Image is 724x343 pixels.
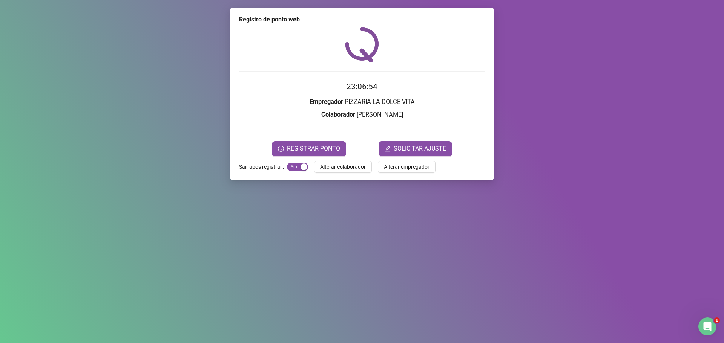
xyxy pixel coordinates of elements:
span: edit [385,146,391,152]
img: QRPoint [345,27,379,62]
span: REGISTRAR PONTO [287,144,340,153]
span: clock-circle [278,146,284,152]
h3: : [PERSON_NAME] [239,110,485,120]
div: Registro de ponto web [239,15,485,24]
label: Sair após registrar [239,161,287,173]
button: Alterar colaborador [314,161,372,173]
span: SOLICITAR AJUSTE [394,144,446,153]
span: 1 [714,317,720,323]
strong: Colaborador [321,111,355,118]
button: editSOLICITAR AJUSTE [379,141,452,156]
strong: Empregador [310,98,343,105]
h3: : PIZZARIA LA DOLCE VITA [239,97,485,107]
span: Alterar colaborador [320,163,366,171]
button: REGISTRAR PONTO [272,141,346,156]
button: Alterar empregador [378,161,436,173]
time: 23:06:54 [347,82,377,91]
span: Alterar empregador [384,163,429,171]
iframe: Intercom live chat [698,317,716,335]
